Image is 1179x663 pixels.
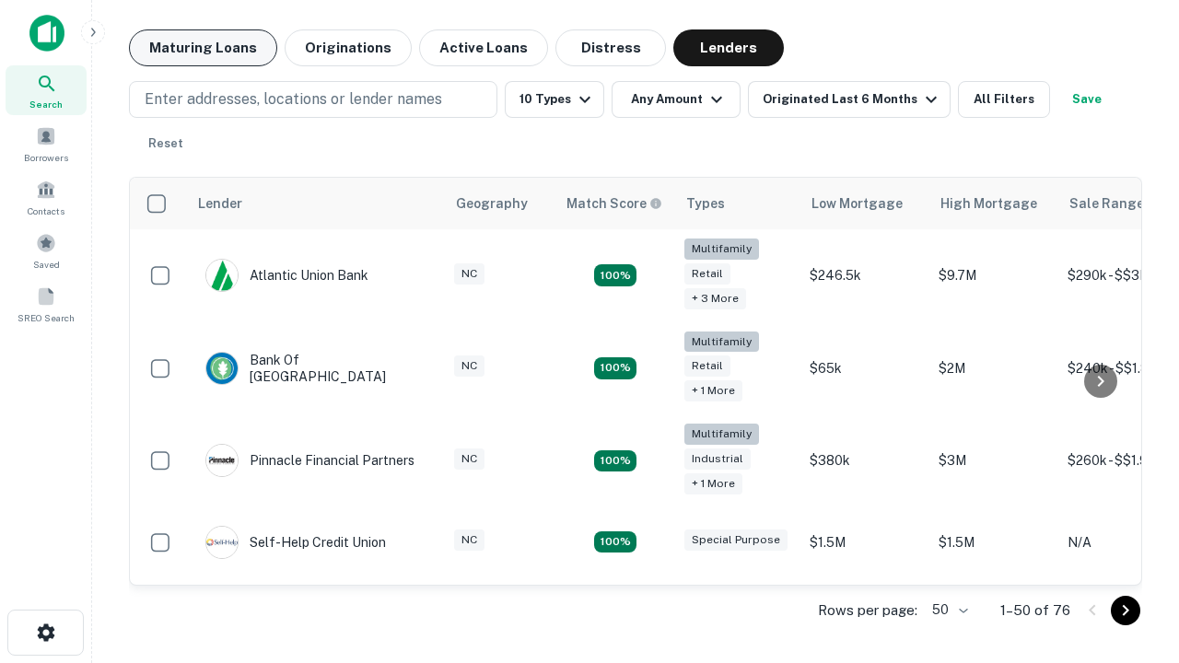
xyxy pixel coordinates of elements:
span: Search [29,97,63,111]
th: Geography [445,178,555,229]
div: Geography [456,192,528,215]
button: Active Loans [419,29,548,66]
th: Lender [187,178,445,229]
img: picture [206,527,238,558]
button: 10 Types [505,81,604,118]
a: Borrowers [6,119,87,169]
img: capitalize-icon.png [29,15,64,52]
h6: Match Score [566,193,659,214]
div: Matching Properties: 13, hasApolloMatch: undefined [594,450,636,472]
button: Originated Last 6 Months [748,81,951,118]
div: High Mortgage [940,192,1037,215]
th: Types [675,178,800,229]
p: 1–50 of 76 [1000,599,1070,622]
div: Capitalize uses an advanced AI algorithm to match your search with the best lender. The match sco... [566,193,662,214]
div: Originated Last 6 Months [763,88,942,110]
button: Reset [136,125,195,162]
div: NC [454,355,484,377]
div: + 1 more [684,380,742,401]
td: $380k [800,414,929,507]
button: Any Amount [612,81,741,118]
div: Matching Properties: 11, hasApolloMatch: undefined [594,531,636,553]
td: $2M [929,322,1058,415]
td: $1.5M [929,507,1058,577]
div: 50 [925,597,971,623]
div: + 1 more [684,473,742,494]
button: All Filters [958,81,1050,118]
a: SREO Search [6,279,87,329]
div: Matching Properties: 10, hasApolloMatch: undefined [594,264,636,286]
div: Industrial [684,448,751,470]
a: Search [6,65,87,115]
th: Low Mortgage [800,178,929,229]
button: Go to next page [1111,596,1140,625]
button: Lenders [673,29,784,66]
div: Special Purpose [684,529,788,551]
span: Saved [33,257,60,272]
a: Saved [6,226,87,275]
a: Contacts [6,172,87,222]
div: + 3 more [684,288,746,309]
span: Contacts [28,204,64,218]
button: Enter addresses, locations or lender names [129,81,497,118]
th: High Mortgage [929,178,1058,229]
div: Self-help Credit Union [205,526,386,559]
td: $65k [800,322,929,415]
button: Save your search to get updates of matches that match your search criteria. [1057,81,1116,118]
img: picture [206,353,238,384]
span: Borrowers [24,150,68,165]
div: Retail [684,263,730,285]
div: Pinnacle Financial Partners [205,444,414,477]
div: Bank Of [GEOGRAPHIC_DATA] [205,352,426,385]
img: picture [206,260,238,291]
div: Matching Properties: 17, hasApolloMatch: undefined [594,357,636,379]
td: $3M [929,414,1058,507]
div: NC [454,263,484,285]
button: Originations [285,29,412,66]
div: Multifamily [684,238,759,260]
div: Retail [684,355,730,377]
th: Capitalize uses an advanced AI algorithm to match your search with the best lender. The match sco... [555,178,675,229]
div: Sale Range [1069,192,1144,215]
button: Maturing Loans [129,29,277,66]
div: Types [686,192,725,215]
div: Multifamily [684,424,759,445]
td: $1.5M [800,507,929,577]
div: Atlantic Union Bank [205,259,368,292]
img: picture [206,445,238,476]
div: NC [454,448,484,470]
span: SREO Search [18,310,75,325]
div: Multifamily [684,331,759,353]
p: Enter addresses, locations or lender names [145,88,442,110]
div: Low Mortgage [811,192,903,215]
button: Distress [555,29,666,66]
div: NC [454,529,484,551]
p: Rows per page: [818,599,917,622]
td: $246.5k [800,229,929,322]
td: $9.7M [929,229,1058,322]
div: Lender [198,192,242,215]
iframe: Chat Widget [1087,516,1179,604]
